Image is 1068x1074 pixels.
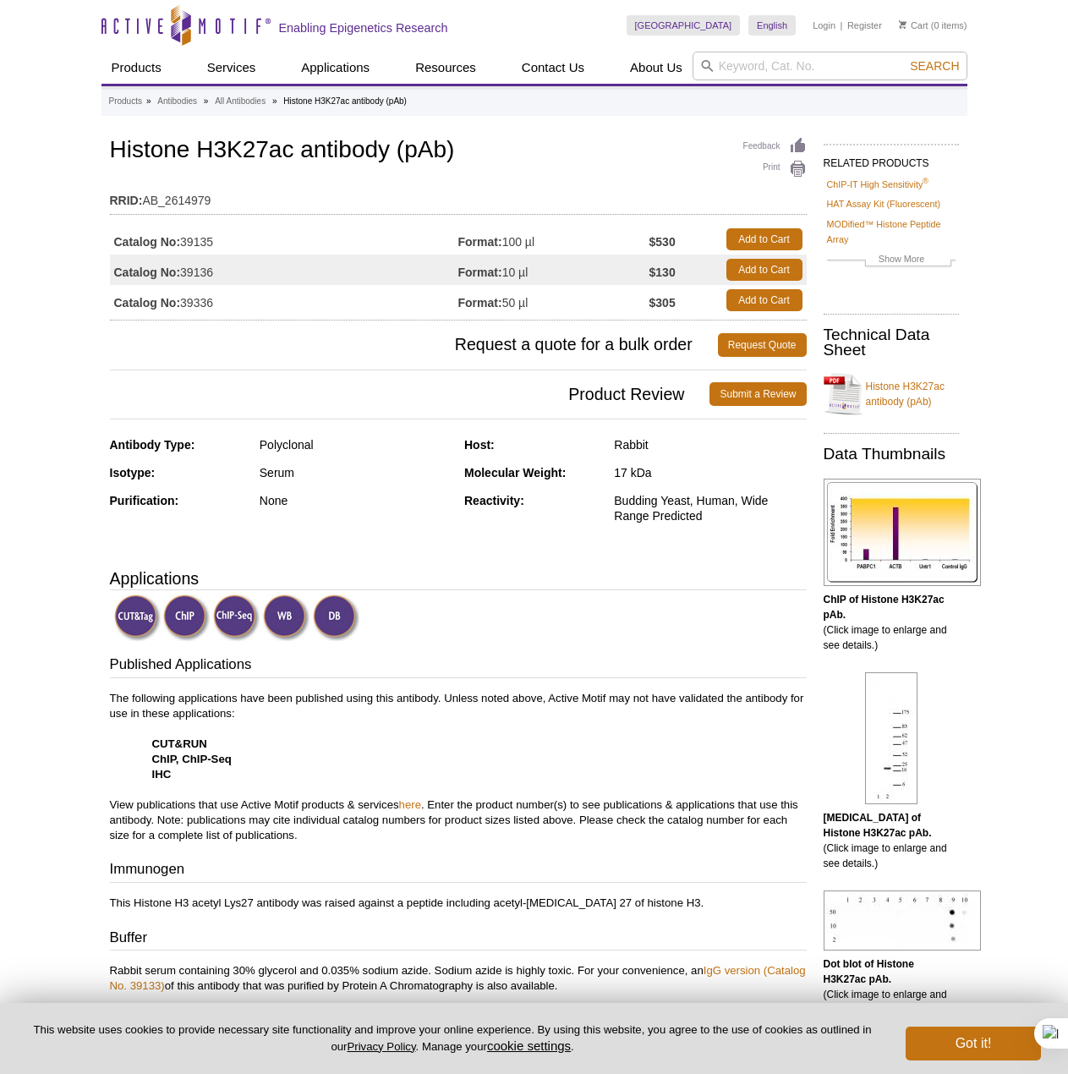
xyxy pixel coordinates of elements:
[213,595,260,641] img: ChIP-Seq Validated
[114,234,181,249] strong: Catalog No:
[110,382,710,406] span: Product Review
[152,768,172,781] strong: IHC
[824,890,981,951] img: Histone H3K27ac antibody (pAb) tested by dot blot analysis.
[824,958,914,985] b: Dot blot of Histone H3K27ac pAb.
[464,438,495,452] strong: Host:
[114,265,181,280] strong: Catalog No:
[718,333,807,357] a: Request Quote
[649,234,676,249] strong: $530
[272,96,277,106] li: »
[110,255,458,285] td: 39136
[260,437,452,452] div: Polyclonal
[824,812,932,839] b: [MEDICAL_DATA] of Histone H3K27ac pAb.
[923,177,928,185] sup: ®
[347,1040,415,1053] a: Privacy Policy
[260,493,452,508] div: None
[847,19,882,31] a: Register
[899,19,928,31] a: Cart
[110,466,156,479] strong: Isotype:
[824,327,959,358] h2: Technical Data Sheet
[813,19,835,31] a: Login
[110,137,807,166] h1: Histone H3K27ac antibody (pAb)
[649,295,676,310] strong: $305
[458,255,649,285] td: 10 µl
[313,595,359,641] img: Dot Blot Validated
[824,447,959,462] h2: Data Thumbnails
[824,144,959,174] h2: RELATED PRODUCTS
[824,810,959,871] p: (Click image to enlarge and see details.)
[824,369,959,419] a: Histone H3K27ac antibody (pAb)
[405,52,486,84] a: Resources
[458,285,649,315] td: 50 µl
[649,265,676,280] strong: $130
[110,928,807,951] h3: Buffer
[620,52,693,84] a: About Us
[110,963,807,1024] p: Rabbit serum containing 30% glycerol and 0.035% sodium azide. Sodium azide is highly toxic. For y...
[458,265,502,280] strong: Format:
[110,566,807,591] h3: Applications
[110,494,179,507] strong: Purification:
[110,224,458,255] td: 39135
[865,672,917,804] img: Histone H3K27ac antibody (pAb) tested by Western blot.
[110,183,807,210] td: AB_2614979
[458,224,649,255] td: 100 µl
[399,798,421,811] a: here
[743,137,807,156] a: Feedback
[204,96,209,106] li: »
[157,94,197,109] a: Antibodies
[114,295,181,310] strong: Catalog No:
[283,96,407,106] li: Histone H3K27ac antibody (pAb)
[614,437,806,452] div: Rabbit
[512,52,594,84] a: Contact Us
[614,465,806,480] div: 17 kDa
[614,493,806,523] div: Budding Yeast, Human, Wide Range Predicted
[899,20,906,29] img: Your Cart
[827,196,941,211] a: HAT Assay Kit (Fluorescent)
[263,595,309,641] img: Western Blot Validated
[291,52,380,84] a: Applications
[824,594,945,621] b: ChIP of Histone H3K27ac pAb.
[458,295,502,310] strong: Format:
[197,52,266,84] a: Services
[110,655,807,678] h3: Published Applications
[110,285,458,315] td: 39336
[824,479,981,586] img: Histone H3K27ac antibody (pAb) tested by ChIP.
[279,20,448,36] h2: Enabling Epigenetics Research
[110,896,807,911] p: This Histone H3 acetyl Lys27 antibody was raised against a peptide including acetyl-[MEDICAL_DATA...
[726,259,802,281] a: Add to Cart
[910,59,959,73] span: Search
[27,1022,878,1055] p: This website uses cookies to provide necessary site functionality and improve your online experie...
[906,1027,1041,1060] button: Got it!
[152,737,207,750] strong: CUT&RUN
[899,15,967,36] li: (0 items)
[726,228,802,250] a: Add to Cart
[109,94,142,109] a: Products
[627,15,741,36] a: [GEOGRAPHIC_DATA]
[458,234,502,249] strong: Format:
[114,595,161,641] img: CUT&Tag Validated
[487,1038,571,1053] button: cookie settings
[101,52,172,84] a: Products
[152,753,232,765] strong: ChIP, ChIP-Seq
[827,216,956,247] a: MODified™ Histone Peptide Array
[110,438,195,452] strong: Antibody Type:
[464,494,524,507] strong: Reactivity:
[693,52,967,80] input: Keyword, Cat. No.
[110,859,807,883] h3: Immunogen
[841,15,843,36] li: |
[748,15,796,36] a: English
[827,177,928,192] a: ChIP-IT High Sensitivity®
[827,251,956,271] a: Show More
[110,193,143,208] strong: RRID:
[824,956,959,1017] p: (Click image to enlarge and see details.)
[260,465,452,480] div: Serum
[726,289,802,311] a: Add to Cart
[824,592,959,653] p: (Click image to enlarge and see details.)
[110,691,807,843] p: The following applications have been published using this antibody. Unless noted above, Active Mo...
[215,94,266,109] a: All Antibodies
[146,96,151,106] li: »
[709,382,806,406] a: Submit a Review
[464,466,566,479] strong: Molecular Weight:
[905,58,964,74] button: Search
[163,595,210,641] img: ChIP Validated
